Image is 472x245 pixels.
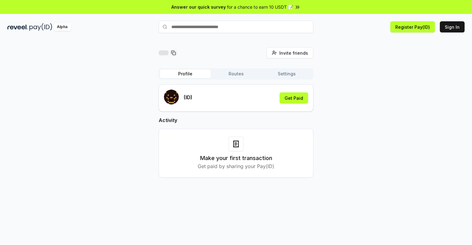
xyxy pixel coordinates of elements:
[7,23,28,31] img: reveel_dark
[280,92,308,103] button: Get Paid
[184,94,192,101] p: (ID)
[54,23,71,31] div: Alpha
[440,21,465,32] button: Sign In
[159,116,313,124] h2: Activity
[227,4,293,10] span: for a chance to earn 10 USDT 📝
[29,23,52,31] img: pay_id
[279,50,308,56] span: Invite friends
[200,154,272,163] h3: Make your first transaction
[198,163,274,170] p: Get paid by sharing your Pay(ID)
[160,70,211,78] button: Profile
[171,4,226,10] span: Answer our quick survey
[211,70,261,78] button: Routes
[261,70,312,78] button: Settings
[390,21,435,32] button: Register Pay(ID)
[267,47,313,58] button: Invite friends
